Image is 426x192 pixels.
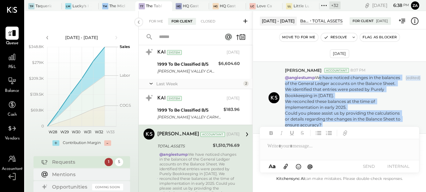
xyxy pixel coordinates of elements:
div: [PERSON_NAME] VALLEY CARMEL CA XXXX4012 [157,114,221,121]
div: KAI [157,95,166,102]
div: LM [65,3,71,9]
div: 1999 To Be Classified B/S [157,107,221,114]
div: TP [28,3,34,9]
button: Resolve [321,33,350,41]
button: Add URL [340,128,349,137]
div: Lucky's Malibu [72,3,88,9]
div: HQ Gastropub - [GEOGRAPHIC_DATA] [220,3,236,9]
button: Move to for me [279,33,318,41]
button: Ordered List [324,128,333,137]
div: KAI [157,49,166,56]
div: System [167,50,182,55]
span: Cash [8,112,17,118]
span: @ [307,163,313,170]
text: $348.8K [29,44,44,49]
text: W28 [49,129,57,134]
div: [DATE] - [DATE] [260,17,297,25]
button: Flag as Blocker [360,33,399,41]
button: Strikethrough [298,128,307,137]
div: For Client [353,19,374,23]
div: + [52,140,59,146]
div: 5 [115,158,123,166]
div: The Mick [109,3,125,9]
div: [PERSON_NAME] [157,131,199,138]
p: We have noticed changes in the balances of the General Ledger accounts on the Balance Sheet. We i... [285,75,403,128]
div: [DATE] [227,50,240,55]
div: [DATE] [227,96,240,101]
div: [DATE] - [DATE] [52,35,111,40]
a: P&L [0,50,24,70]
div: Love Catering, Inc. [257,3,273,9]
div: For Me [146,18,167,25]
div: TOTAL ASSETS [312,18,343,24]
button: Italic [277,128,286,137]
button: INTERNAL [385,162,412,171]
div: HQ Gastropub - [GEOGRAPHIC_DATA] [183,3,199,9]
div: Taqueria Picoso [36,3,51,9]
div: 1 [105,158,113,166]
div: TT [139,3,145,9]
div: Requests [52,159,101,165]
text: $209.3K [29,76,44,81]
div: [DATE] [376,19,388,23]
button: Unordered List [314,128,323,137]
div: Mentions [52,171,120,178]
text: $139.5K [30,92,44,97]
div: Accountant [200,132,225,137]
div: [DATE] [372,2,409,9]
div: LC [249,3,256,9]
div: TM [102,3,108,9]
div: System [167,96,182,101]
div: Accountant [324,68,349,73]
a: Accountant [0,152,24,172]
span: a [273,163,276,170]
div: Little Lucky's LLC(Lucky's Soho) [293,3,309,9]
div: Balance Sheet [300,18,309,24]
div: - [104,140,111,146]
div: HG [212,3,219,9]
text: 0 [41,124,44,128]
div: 2 [243,81,249,86]
text: W29 [60,129,69,134]
div: $183.96 [224,106,240,113]
div: Coming Soon [92,184,123,190]
text: W33 [106,129,115,134]
div: [PERSON_NAME] VALLEY CARMEL CA XXXX4012 [157,68,216,75]
strong: @angiestump [285,75,315,80]
button: Bold [267,128,276,137]
div: Opportunities [52,183,89,190]
a: Queue [0,27,24,47]
text: Sales [120,44,130,49]
button: @ [305,162,315,171]
button: SEND [355,162,383,171]
div: [DATE] [330,49,349,58]
span: Balance [5,88,19,94]
a: Vendors [0,122,24,142]
text: COGS [120,103,131,108]
span: P&L [8,64,16,70]
span: 8:07 PM [350,68,366,73]
text: W31 [83,129,91,134]
span: (edited) [406,75,420,128]
a: Balance [0,74,24,94]
text: $279K [32,60,44,65]
div: LL [286,3,292,9]
span: Vendors [5,136,20,142]
button: Underline [287,128,296,137]
text: W32 [95,129,103,134]
button: Aa [267,163,278,170]
div: $6,604.60 [218,60,240,67]
div: HG [176,3,182,9]
div: 1999 To Be Classified B/S [157,61,216,68]
div: copy link [364,2,370,9]
span: Queue [6,40,19,47]
div: Closed [197,18,219,25]
div: $1,510,716.69 [213,142,240,149]
text: Labor [120,73,130,78]
span: [PERSON_NAME] [285,67,321,73]
div: Last Week [156,81,241,87]
text: W30 [71,129,80,134]
text: $69.8K [31,108,44,113]
div: The Table [146,3,162,9]
div: TOTAL ASSETS [157,143,211,150]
